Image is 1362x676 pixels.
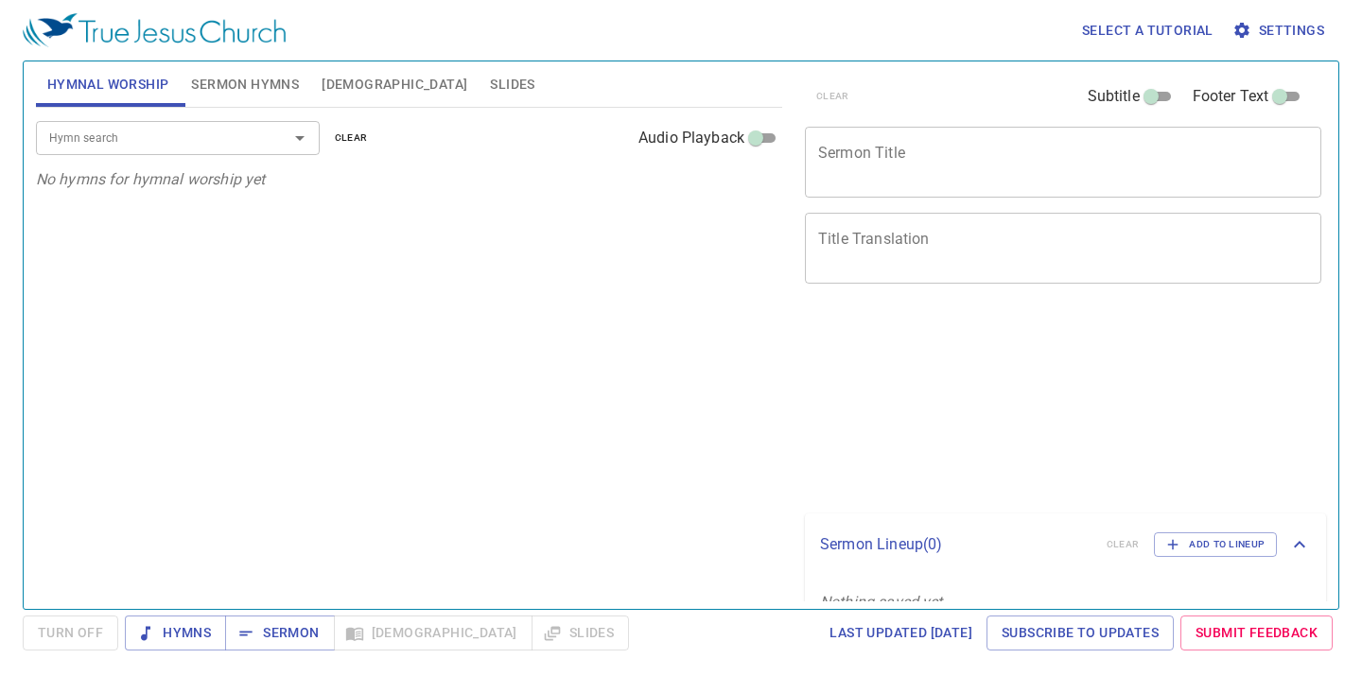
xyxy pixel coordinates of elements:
span: Add to Lineup [1166,536,1265,553]
button: Sermon [225,615,334,650]
span: Sermon [240,621,319,645]
button: Select a tutorial [1074,13,1221,48]
span: Sermon Hymns [191,73,299,96]
span: Select a tutorial [1082,19,1214,43]
span: Last updated [DATE] [829,621,972,645]
i: No hymns for hymnal worship yet [36,170,266,188]
button: Hymns [125,615,226,650]
i: Nothing saved yet [820,593,943,611]
img: True Jesus Church [23,13,286,47]
button: Add to Lineup [1154,532,1277,557]
span: Hymns [140,621,211,645]
span: clear [335,130,368,147]
span: Footer Text [1193,85,1269,108]
span: Subscribe to Updates [1002,621,1159,645]
span: Subtitle [1088,85,1140,108]
iframe: from-child [797,303,1220,507]
a: Submit Feedback [1180,615,1333,650]
button: Settings [1229,13,1332,48]
p: Sermon Lineup ( 0 ) [820,533,1091,556]
div: Sermon Lineup(0)clearAdd to Lineup [805,513,1326,576]
span: Settings [1236,19,1324,43]
span: Audio Playback [638,127,744,149]
a: Subscribe to Updates [987,615,1174,650]
span: Slides [490,73,534,96]
a: Last updated [DATE] [822,615,980,650]
span: Hymnal Worship [47,73,169,96]
span: [DEMOGRAPHIC_DATA] [322,73,467,96]
button: Open [287,125,313,151]
button: clear [323,127,379,149]
span: Submit Feedback [1196,621,1318,645]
